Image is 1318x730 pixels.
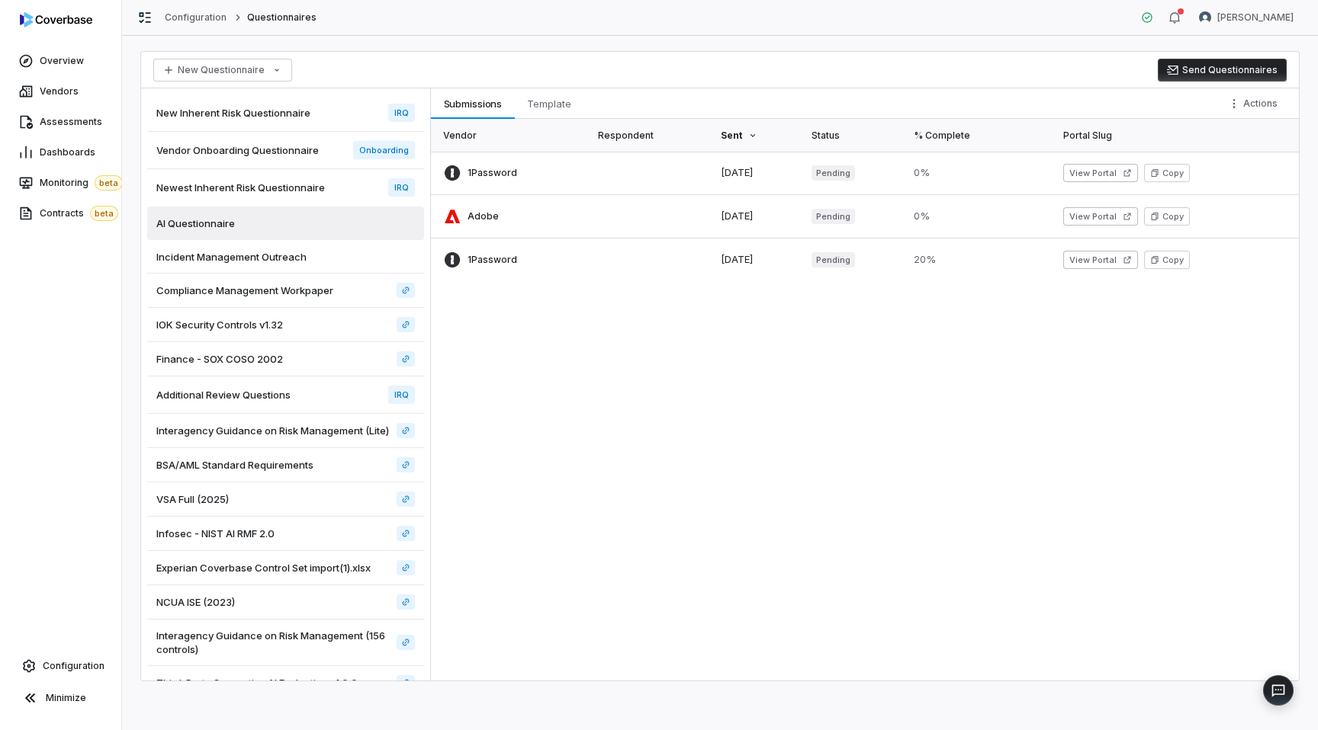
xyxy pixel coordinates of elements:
[156,106,310,120] span: New Inherent Risk Questionnaire
[1190,6,1303,29] button: Lili Jiang avatar[PERSON_NAME]
[46,692,86,704] span: Minimize
[147,620,424,666] a: Interagency Guidance on Risk Management (156 controls)
[156,388,291,402] span: Additional Review Questions
[397,423,415,438] a: Interagency Guidance on Risk Management (Lite)
[1144,251,1190,269] button: Copy
[147,666,424,700] a: Third-Party Generative AI Evaluation v1.0.0
[397,491,415,507] a: VSA Full (2025)
[914,119,1044,152] div: % Complete
[156,676,358,690] span: Third-Party Generative AI Evaluation v1.0.0
[165,11,227,24] a: Configuration
[147,342,424,376] a: Finance - SOX COSO 2002
[153,59,292,82] button: New Questionnaire
[521,94,577,114] span: Template
[40,85,79,98] span: Vendors
[40,146,95,158] span: Dashboards
[3,108,118,136] a: Assessments
[397,635,415,650] a: Interagency Guidance on Risk Management (156 controls)
[1217,11,1294,24] span: [PERSON_NAME]
[147,376,424,414] a: Additional Review QuestionsIRQ
[156,424,389,437] span: Interagency Guidance on Risk Management (Lite)
[156,318,283,331] span: IOK Security Controls v1.32
[6,683,115,713] button: Minimize
[156,216,235,230] span: AI Questionnaire
[3,139,118,166] a: Dashboards
[147,240,424,274] a: Incident Management Outreach
[156,595,235,609] span: NCUA ISE (2023)
[156,561,371,575] span: Experian Coverbase Control Set import(1).xlsx
[147,414,424,448] a: Interagency Guidance on Risk Management (Lite)
[156,283,333,297] span: Compliance Management Workpaper
[3,47,118,75] a: Overview
[147,585,424,620] a: NCUA ISE (2023)
[156,250,307,264] span: Incident Management Outreach
[1223,92,1287,115] button: More actions
[20,12,92,27] img: logo-D7KZi-bG.svg
[1063,164,1138,182] button: View Portal
[3,200,118,227] a: Contractsbeta
[40,55,84,67] span: Overview
[40,206,118,221] span: Contracts
[40,116,102,128] span: Assessments
[397,526,415,541] a: Infosec - NIST AI RMF 2.0
[397,560,415,575] a: Experian Coverbase Control Set import(1).xlsx
[353,141,415,159] span: Onboarding
[147,94,424,132] a: New Inherent Risk QuestionnaireIRQ
[721,119,793,152] div: Sent
[397,675,415,690] a: Third-Party Generative AI Evaluation v1.0.0
[43,660,104,672] span: Configuration
[247,11,317,24] span: Questionnaires
[40,175,123,191] span: Monitoring
[1144,164,1190,182] button: Copy
[443,119,580,152] div: Vendor
[156,492,229,506] span: VSA Full (2025)
[388,178,415,197] span: IRQ
[1063,207,1138,226] button: View Portal
[1158,59,1287,82] button: Send Questionnaires
[156,629,391,656] span: Interagency Guidance on Risk Management (156 controls)
[156,527,275,540] span: Infosec - NIST AI RMF 2.0
[95,175,123,191] span: beta
[397,283,415,298] a: Compliance Management Workpaper
[147,551,424,585] a: Experian Coverbase Control Set import(1).xlsx
[147,207,424,240] a: AI Questionnaire
[147,169,424,207] a: Newest Inherent Risk QuestionnaireIRQ
[1063,251,1138,269] button: View Portal
[397,594,415,610] a: NCUA ISE (2023)
[147,308,424,342] a: IOK Security Controls v1.32
[598,119,702,152] div: Respondent
[156,143,319,157] span: Vendor Onboarding Questionnaire
[3,78,118,105] a: Vendors
[156,458,313,472] span: BSA/AML Standard Requirements
[147,517,424,551] a: Infosec - NIST AI RMF 2.0
[147,274,424,308] a: Compliance Management Workpaper
[812,119,895,152] div: Status
[1199,11,1211,24] img: Lili Jiang avatar
[1144,207,1190,226] button: Copy
[3,169,118,197] a: Monitoringbeta
[397,351,415,367] a: Finance - SOX COSO 2002
[397,457,415,472] a: BSA/AML Standard Requirements
[388,104,415,122] span: IRQ
[147,132,424,169] a: Vendor Onboarding QuestionnaireOnboarding
[6,652,115,680] a: Configuration
[156,352,283,366] span: Finance - SOX COSO 2002
[438,94,509,114] span: Submissions
[397,317,415,332] a: IOK Security Controls v1.32
[156,181,325,194] span: Newest Inherent Risk Questionnaire
[388,386,415,404] span: IRQ
[90,206,118,221] span: beta
[147,448,424,482] a: BSA/AML Standard Requirements
[147,482,424,517] a: VSA Full (2025)
[1063,119,1287,152] div: Portal Slug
